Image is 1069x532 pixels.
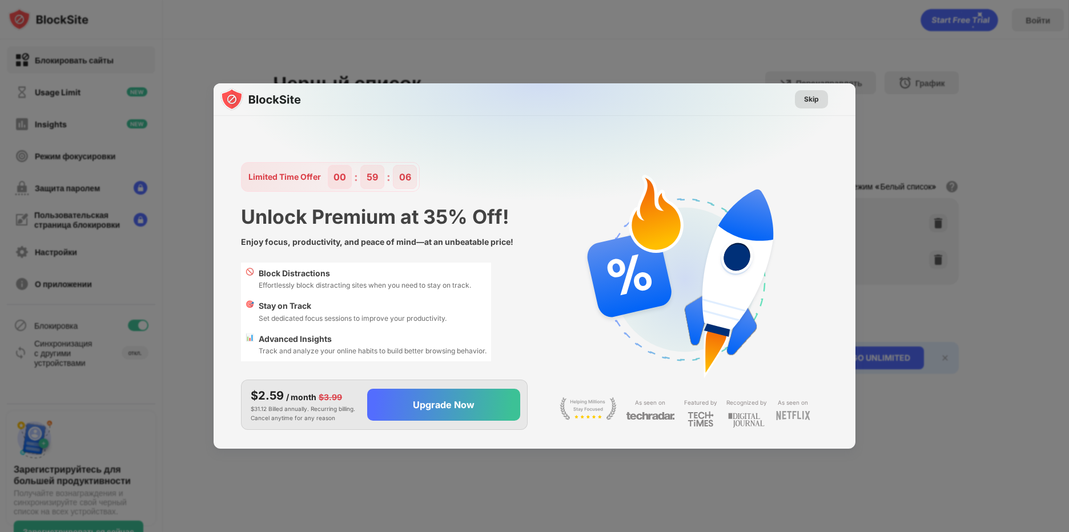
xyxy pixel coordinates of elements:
div: / month [286,391,316,404]
img: light-techradar.svg [626,411,675,421]
div: $3.99 [319,391,342,404]
div: Advanced Insights [259,333,487,345]
img: light-digital-journal.svg [728,411,765,430]
div: As seen on [635,397,665,408]
div: Track and analyze your online habits to build better browsing behavior. [259,345,487,356]
div: As seen on [778,397,808,408]
img: gradient.svg [220,83,862,309]
img: light-stay-focus.svg [560,397,617,420]
div: $31.12 Billed annually. Recurring billing. Cancel anytime for any reason [251,387,358,422]
div: 📊 [246,333,254,357]
div: $2.59 [251,387,284,404]
div: Recognized by [726,397,767,408]
div: Featured by [684,397,717,408]
div: Skip [804,94,819,105]
img: light-techtimes.svg [688,411,714,427]
div: Set dedicated focus sessions to improve your productivity. [259,313,447,324]
img: light-netflix.svg [776,411,810,420]
div: 🎯 [246,300,254,324]
div: Upgrade Now [413,399,475,410]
